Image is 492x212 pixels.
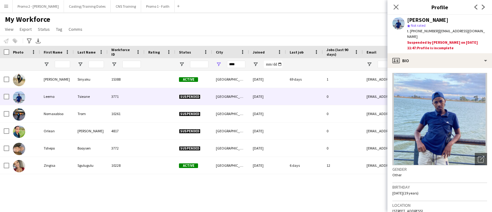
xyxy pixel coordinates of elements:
[179,163,198,168] span: Active
[249,71,286,88] div: [DATE]
[411,23,426,28] span: Not rated
[34,37,42,45] app-action-btn: Export XLSX
[44,50,62,54] span: First Name
[323,140,363,157] div: 0
[111,0,141,12] button: CNS Training
[212,122,249,139] div: [GEOGRAPHIC_DATA]
[387,53,492,68] div: Bio
[74,157,108,174] div: Sgulugulu
[367,50,376,54] span: Email
[407,29,439,33] span: t. [PHONE_NUMBER]
[40,140,74,157] div: Tshepo
[108,71,145,88] div: 15388
[363,140,486,157] div: [EMAIL_ADDRESS][DOMAIN_NAME]
[17,25,34,33] a: Export
[56,26,62,32] span: Tag
[227,61,245,68] input: City Filter Input
[64,0,111,12] button: Casting/Training Dates
[13,0,64,12] button: Promo 2 - [PERSON_NAME]
[141,0,175,12] button: Promo 1 - Faith
[212,71,249,88] div: [GEOGRAPHIC_DATA]
[392,73,487,165] img: Crew avatar or photo
[35,25,52,33] a: Status
[323,122,363,139] div: 0
[323,71,363,88] div: 1
[179,146,200,151] span: Suspended
[387,3,492,11] h3: Profile
[148,50,160,54] span: Rating
[111,47,133,57] span: Workforce ID
[179,77,198,82] span: Active
[26,37,33,45] app-action-btn: Advanced filters
[89,61,104,68] input: Last Name Filter Input
[20,26,32,32] span: Export
[108,140,145,157] div: 3772
[392,173,402,177] span: Other
[122,61,141,68] input: Workforce ID Filter Input
[417,46,454,50] span: Profile is incomplete
[327,47,352,57] span: Jobs (last 90 days)
[74,71,108,88] div: Sinyaku
[108,88,145,105] div: 3771
[74,122,108,139] div: [PERSON_NAME]
[323,157,363,174] div: 12
[363,71,486,88] div: [EMAIL_ADDRESS][DOMAIN_NAME]
[5,15,50,24] span: My Workforce
[249,157,286,174] div: [DATE]
[392,202,487,208] h3: Location
[290,50,304,54] span: Last job
[363,157,486,174] div: [EMAIL_ADDRESS][DOMAIN_NAME]
[77,50,96,54] span: Last Name
[179,112,200,116] span: Suspended
[378,61,482,68] input: Email Filter Input
[179,94,200,99] span: Suspended
[363,105,486,122] div: [EMAIL_ADDRESS][DOMAIN_NAME]
[74,105,108,122] div: Trom
[363,88,486,105] div: [EMAIL_ADDRESS][DOMAIN_NAME]
[253,62,258,67] button: Open Filter Menu
[40,71,74,88] div: [PERSON_NAME]
[74,88,108,105] div: Tsieane
[190,61,208,68] input: Status Filter Input
[286,157,323,174] div: 6 days
[216,62,221,67] button: Open Filter Menu
[249,88,286,105] div: [DATE]
[249,140,286,157] div: [DATE]
[179,50,191,54] span: Status
[69,26,82,32] span: Comms
[54,25,65,33] a: Tag
[407,17,448,23] div: [PERSON_NAME]
[407,29,485,39] span: | [EMAIL_ADDRESS][DOMAIN_NAME]
[392,191,419,195] span: [DATE] (19 years)
[323,88,363,105] div: 0
[392,184,487,190] h3: Birthday
[77,62,83,67] button: Open Filter Menu
[74,140,108,157] div: Booysen
[13,126,25,138] img: Orlean De jager
[212,88,249,105] div: [GEOGRAPHIC_DATA]
[13,108,25,121] img: Nomaxabiso Trom
[13,143,25,155] img: Tshepo Booysen
[38,26,50,32] span: Status
[13,74,25,86] img: Anita Sinyaku
[323,105,363,122] div: 0
[179,62,184,67] button: Open Filter Menu
[367,62,372,67] button: Open Filter Menu
[13,91,25,103] img: Leemo Tsieane
[216,50,223,54] span: City
[108,157,145,174] div: 10228
[249,122,286,139] div: [DATE]
[5,26,14,32] span: View
[13,160,25,172] img: Zingisa Sgulugulu
[44,62,49,67] button: Open Filter Menu
[111,62,117,67] button: Open Filter Menu
[40,88,74,105] div: Leemo
[108,122,145,139] div: 4817
[212,157,249,174] div: [GEOGRAPHIC_DATA]
[55,61,70,68] input: First Name Filter Input
[264,61,282,68] input: Joined Filter Input
[40,157,74,174] div: Zingisa
[212,105,249,122] div: [GEOGRAPHIC_DATA]
[40,122,74,139] div: Orlean
[249,105,286,122] div: [DATE]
